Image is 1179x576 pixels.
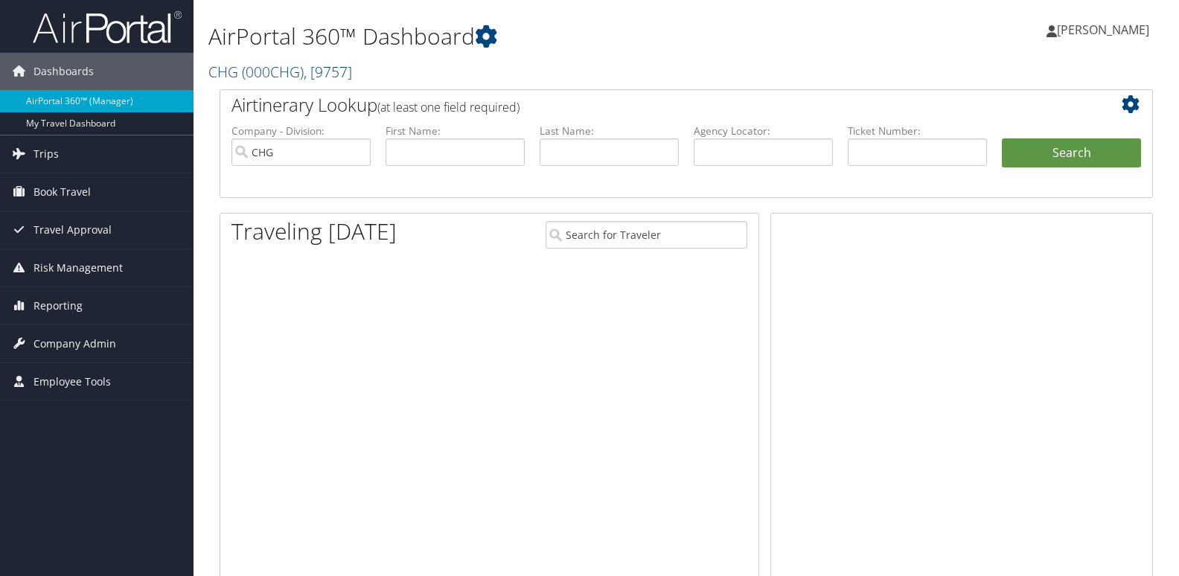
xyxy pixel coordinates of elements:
label: Last Name: [540,124,679,138]
span: [PERSON_NAME] [1057,22,1149,38]
h1: Traveling [DATE] [231,216,397,247]
label: Ticket Number: [848,124,987,138]
span: Dashboards [33,53,94,90]
span: Book Travel [33,173,91,211]
label: Company - Division: [231,124,371,138]
span: Risk Management [33,249,123,287]
span: Travel Approval [33,211,112,249]
span: Trips [33,135,59,173]
a: [PERSON_NAME] [1047,7,1164,52]
span: Employee Tools [33,363,111,400]
h2: Airtinerary Lookup [231,92,1064,118]
span: ( 000CHG ) [242,62,304,82]
span: , [ 9757 ] [304,62,352,82]
span: (at least one field required) [377,99,520,115]
h1: AirPortal 360™ Dashboard [208,21,846,52]
span: Company Admin [33,325,116,362]
label: First Name: [386,124,525,138]
a: CHG [208,62,352,82]
img: airportal-logo.png [33,10,182,45]
span: Reporting [33,287,83,324]
label: Agency Locator: [694,124,833,138]
input: Search for Traveler [546,221,747,249]
button: Search [1002,138,1141,168]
